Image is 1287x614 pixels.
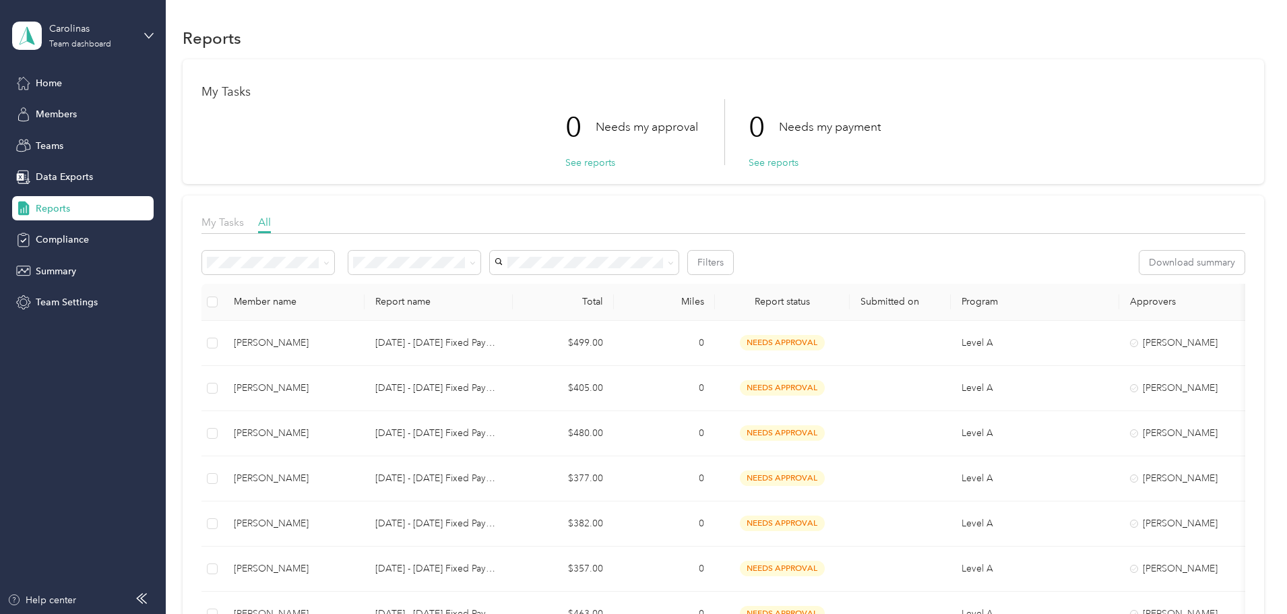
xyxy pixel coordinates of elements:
[740,470,825,486] span: needs approval
[740,380,825,396] span: needs approval
[740,561,825,576] span: needs approval
[234,381,354,396] div: [PERSON_NAME]
[962,516,1108,531] p: Level A
[513,547,614,592] td: $357.00
[36,264,76,278] span: Summary
[36,170,93,184] span: Data Exports
[524,296,603,307] div: Total
[183,31,241,45] h1: Reports
[234,336,354,350] div: [PERSON_NAME]
[36,107,77,121] span: Members
[749,156,798,170] button: See reports
[513,366,614,411] td: $405.00
[740,425,825,441] span: needs approval
[258,216,271,228] span: All
[962,471,1108,486] p: Level A
[1130,336,1243,350] div: [PERSON_NAME]
[951,284,1119,321] th: Program
[234,561,354,576] div: [PERSON_NAME]
[49,40,111,49] div: Team dashboard
[951,411,1119,456] td: Level A
[740,335,825,350] span: needs approval
[36,233,89,247] span: Compliance
[1130,381,1243,396] div: [PERSON_NAME]
[951,456,1119,501] td: Level A
[749,99,779,156] p: 0
[596,119,698,135] p: Needs my approval
[726,296,839,307] span: Report status
[234,516,354,531] div: [PERSON_NAME]
[36,76,62,90] span: Home
[614,321,715,366] td: 0
[565,99,596,156] p: 0
[375,381,502,396] p: [DATE] - [DATE] Fixed Payment
[625,296,704,307] div: Miles
[1130,471,1243,486] div: [PERSON_NAME]
[614,411,715,456] td: 0
[375,516,502,531] p: [DATE] - [DATE] Fixed Payment
[1130,561,1243,576] div: [PERSON_NAME]
[951,321,1119,366] td: Level A
[513,411,614,456] td: $480.00
[7,593,76,607] button: Help center
[614,547,715,592] td: 0
[951,501,1119,547] td: Level A
[614,366,715,411] td: 0
[223,284,365,321] th: Member name
[962,336,1108,350] p: Level A
[234,296,354,307] div: Member name
[36,295,98,309] span: Team Settings
[1139,251,1245,274] button: Download summary
[375,336,502,350] p: [DATE] - [DATE] Fixed Payment
[962,426,1108,441] p: Level A
[201,216,244,228] span: My Tasks
[850,284,951,321] th: Submitted on
[234,426,354,441] div: [PERSON_NAME]
[614,456,715,501] td: 0
[614,501,715,547] td: 0
[201,85,1245,99] h1: My Tasks
[1130,426,1243,441] div: [PERSON_NAME]
[962,561,1108,576] p: Level A
[951,366,1119,411] td: Level A
[513,456,614,501] td: $377.00
[962,381,1108,396] p: Level A
[688,251,733,274] button: Filters
[234,471,354,486] div: [PERSON_NAME]
[951,547,1119,592] td: Level A
[1119,284,1254,321] th: Approvers
[365,284,513,321] th: Report name
[1130,516,1243,531] div: [PERSON_NAME]
[779,119,881,135] p: Needs my payment
[740,516,825,531] span: needs approval
[513,321,614,366] td: $499.00
[513,501,614,547] td: $382.00
[375,471,502,486] p: [DATE] - [DATE] Fixed Payment
[375,426,502,441] p: [DATE] - [DATE] Fixed Payment
[49,22,133,36] div: Carolinas
[565,156,615,170] button: See reports
[36,139,63,153] span: Teams
[375,561,502,576] p: [DATE] - [DATE] Fixed Payment
[36,202,70,216] span: Reports
[1212,539,1287,614] iframe: Everlance-gr Chat Button Frame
